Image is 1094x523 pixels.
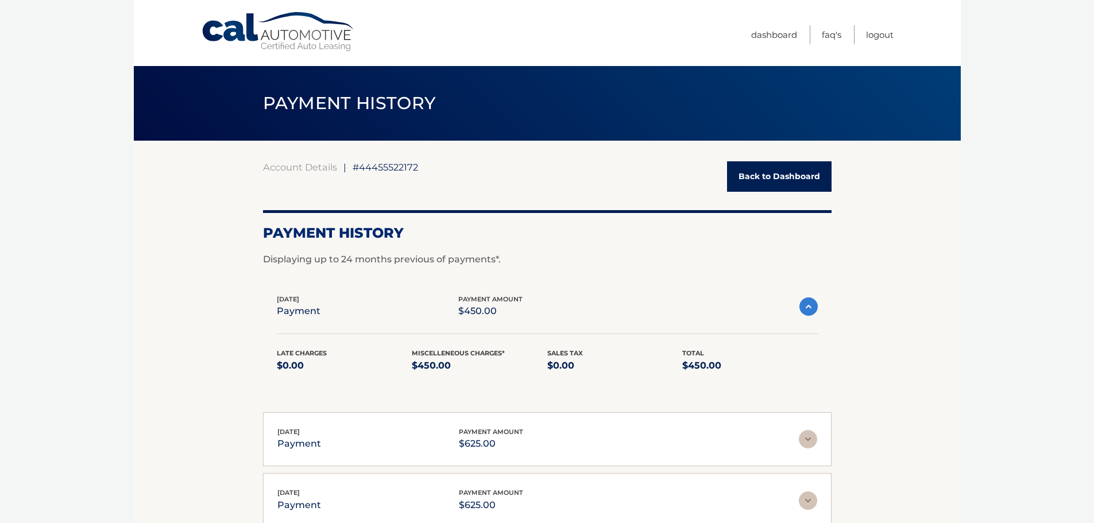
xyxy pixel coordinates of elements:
h2: Payment History [263,224,832,242]
p: payment [277,497,321,513]
img: accordion-rest.svg [799,491,817,510]
img: accordion-active.svg [799,297,818,316]
span: PAYMENT HISTORY [263,92,436,114]
a: Dashboard [751,25,797,44]
img: accordion-rest.svg [799,430,817,448]
span: [DATE] [277,295,299,303]
p: Displaying up to 24 months previous of payments*. [263,253,832,266]
p: $625.00 [459,436,523,452]
p: $450.00 [682,358,818,374]
a: Account Details [263,161,337,173]
a: Cal Automotive [201,11,356,52]
span: Sales Tax [547,349,583,357]
span: #44455522172 [353,161,418,173]
p: payment [277,436,321,452]
p: $450.00 [458,303,523,319]
span: Miscelleneous Charges* [412,349,505,357]
span: Late Charges [277,349,327,357]
p: payment [277,303,320,319]
a: FAQ's [822,25,841,44]
a: Back to Dashboard [727,161,832,192]
p: $625.00 [459,497,523,513]
span: payment amount [459,489,523,497]
p: $0.00 [547,358,683,374]
span: payment amount [459,428,523,436]
p: $0.00 [277,358,412,374]
p: $450.00 [412,358,547,374]
span: Total [682,349,704,357]
span: [DATE] [277,428,300,436]
span: payment amount [458,295,523,303]
span: [DATE] [277,489,300,497]
span: | [343,161,346,173]
a: Logout [866,25,894,44]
